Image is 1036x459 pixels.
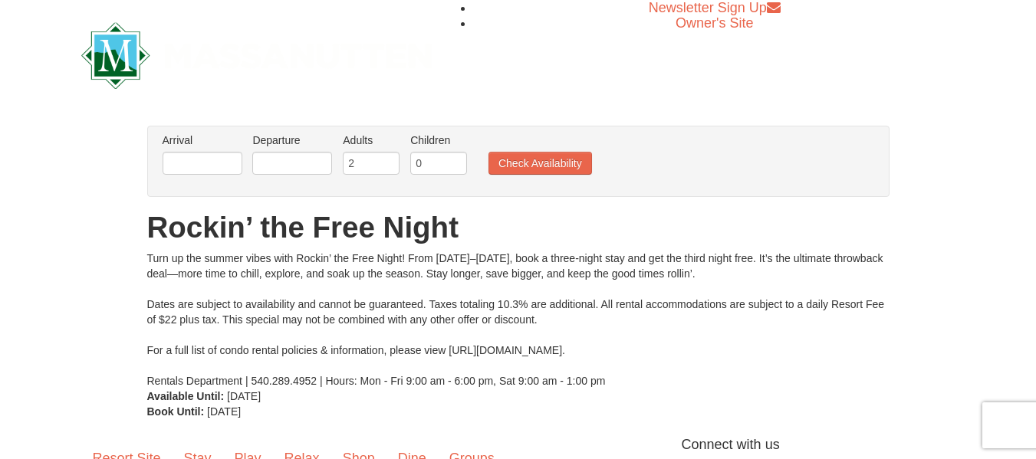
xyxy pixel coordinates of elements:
[147,251,890,389] div: Turn up the summer vibes with Rockin’ the Free Night! From [DATE]–[DATE], book a three-night stay...
[147,390,225,402] strong: Available Until:
[207,405,241,418] span: [DATE]
[147,212,890,243] h1: Rockin’ the Free Night
[676,15,753,31] a: Owner's Site
[343,133,400,148] label: Adults
[163,133,242,148] label: Arrival
[410,133,467,148] label: Children
[81,22,432,89] img: Massanutten Resort Logo
[252,133,332,148] label: Departure
[488,152,592,175] button: Check Availability
[147,405,205,418] strong: Book Until:
[81,35,432,71] a: Massanutten Resort
[81,434,955,455] p: Connect with us
[227,390,261,402] span: [DATE]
